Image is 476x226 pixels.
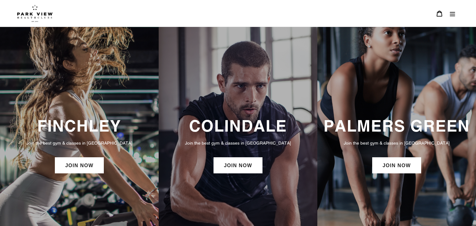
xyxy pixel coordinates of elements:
h3: COLINDALE [165,116,311,135]
a: JOIN NOW: Palmers Green Membership [372,157,421,173]
a: JOIN NOW: Finchley Membership [55,157,104,173]
p: Join the best gym & classes in [GEOGRAPHIC_DATA] [165,140,311,146]
p: Join the best gym & classes in [GEOGRAPHIC_DATA] [324,140,470,146]
h3: PALMERS GREEN [324,116,470,135]
img: Park view health clubs is a gym near you. [17,5,53,22]
p: Join the best gym & classes in [GEOGRAPHIC_DATA] [6,140,152,146]
a: JOIN NOW: Colindale Membership [214,157,262,173]
button: Menu [446,7,459,20]
h3: FINCHLEY [6,116,152,135]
